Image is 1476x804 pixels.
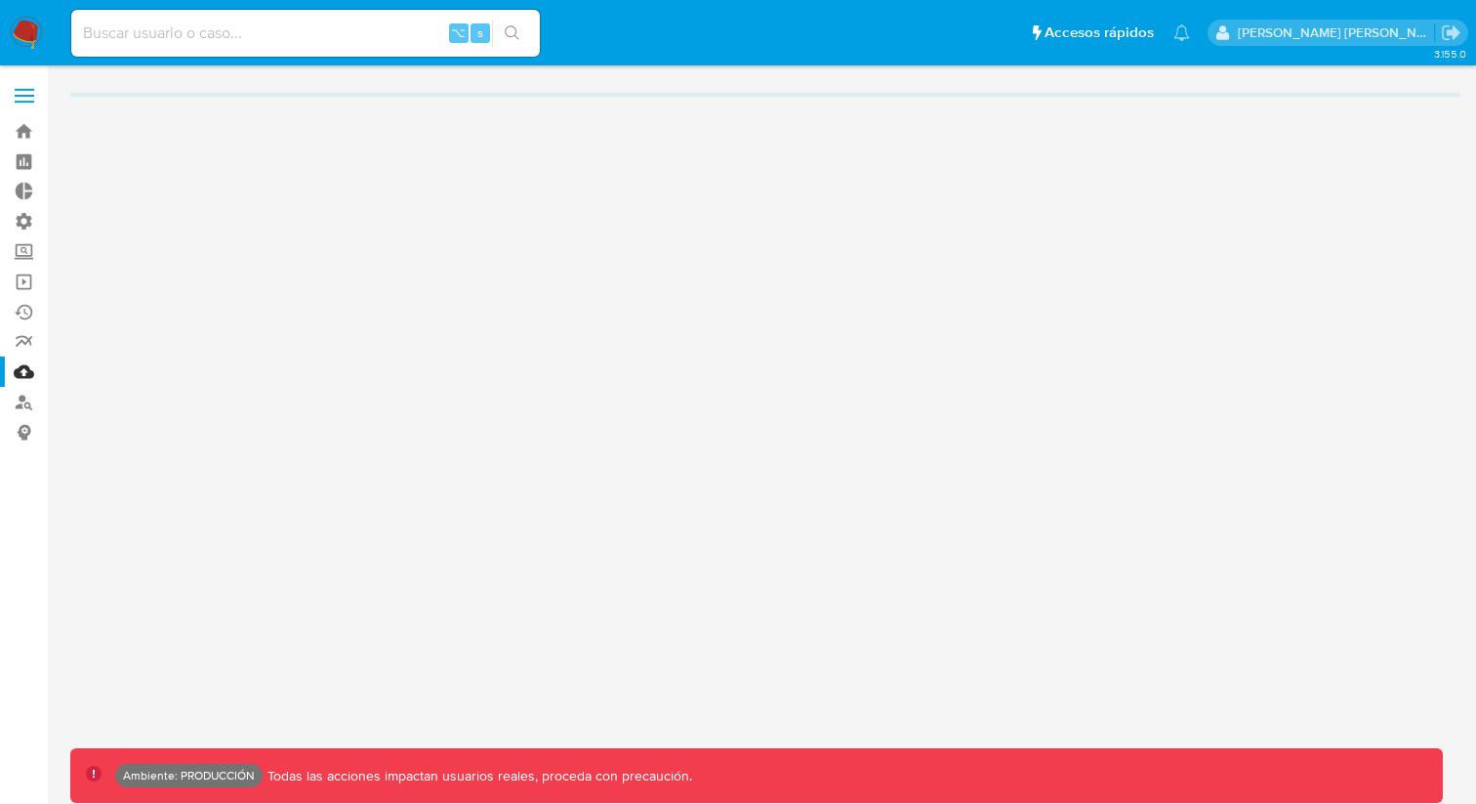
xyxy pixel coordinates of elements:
p: Ambiente: PRODUCCIÓN [123,772,255,780]
input: Buscar usuario o caso... [71,21,540,46]
button: search-icon [492,20,532,47]
span: ⌥ [451,23,466,42]
a: Notificaciones [1173,24,1190,41]
p: Todas las acciones impactan usuarios reales, proceda con precaución. [263,767,692,785]
p: edwin.alonso@mercadolibre.com.co [1238,23,1435,42]
a: Salir [1441,22,1461,43]
span: Accesos rápidos [1045,22,1154,43]
span: s [477,23,483,42]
